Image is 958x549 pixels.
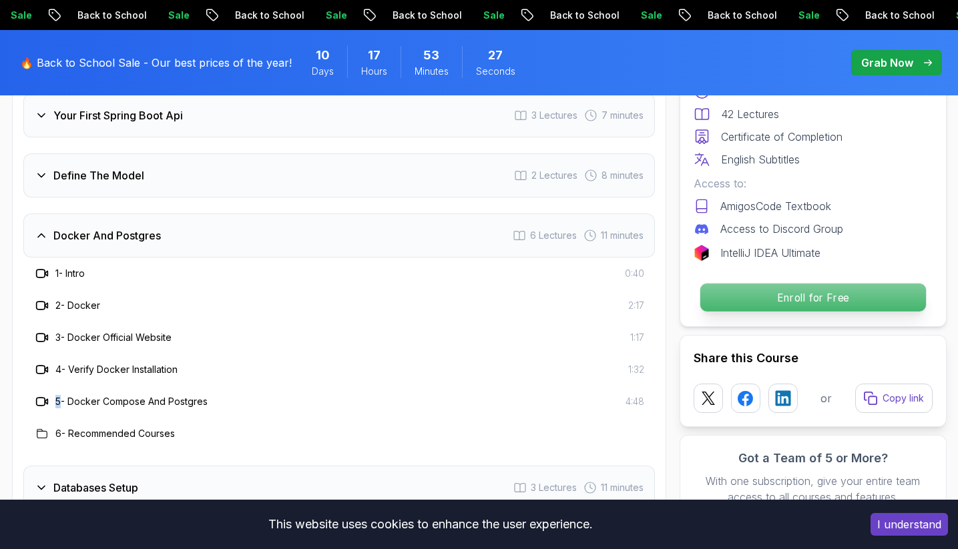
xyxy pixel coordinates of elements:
h3: Your First Spring Boot Api [53,107,183,123]
p: Back to School [224,9,314,22]
span: 3 Lectures [531,109,577,122]
p: Back to School [539,9,630,22]
p: Copy link [883,392,924,405]
p: IntelliJ IDEA Ultimate [720,245,820,261]
h3: Got a Team of 5 or More? [694,449,933,468]
p: Back to School [854,9,945,22]
span: Seconds [476,65,515,78]
h3: Databases Setup [53,480,138,496]
button: Enroll for Free [699,283,926,312]
p: Access to Discord Group [720,221,843,237]
p: AmigosCode Textbook [720,198,831,214]
h3: 5 - Docker Compose And Postgres [55,395,208,408]
h3: 6 - Recommended Courses [55,427,175,440]
span: 7 minutes [602,109,644,122]
span: 1:17 [630,331,644,344]
span: Minutes [415,65,449,78]
button: Databases Setup3 Lectures 11 minutes [23,466,655,510]
h3: Define The Model [53,167,144,183]
p: Certificate of Completion [721,129,843,145]
span: 2:17 [628,299,644,312]
p: Grab Now [861,55,913,71]
span: 27 Seconds [488,46,503,65]
h3: 2 - Docker [55,299,100,312]
span: 3 Lectures [531,481,577,494]
p: Back to School [381,9,472,22]
h3: 3 - Docker Official Website [55,331,172,344]
p: Enroll for Free [700,284,925,312]
p: or [820,390,832,406]
p: With one subscription, give your entire team access to all courses and features. [694,473,933,505]
span: 53 Minutes [423,46,439,65]
p: Sale [314,9,357,22]
p: Back to School [66,9,157,22]
p: Sale [472,9,515,22]
span: 4:48 [626,395,644,408]
span: 11 minutes [601,481,644,494]
div: This website uses cookies to enhance the user experience. [10,510,851,539]
h3: 1 - Intro [55,267,85,280]
img: jetbrains logo [694,245,710,261]
button: Your First Spring Boot Api3 Lectures 7 minutes [23,93,655,137]
h3: 4 - Verify Docker Installation [55,363,178,376]
p: Back to School [696,9,787,22]
span: 1:32 [628,363,644,376]
p: 42 Lectures [721,106,779,122]
h2: Share this Course [694,349,933,368]
p: Access to: [694,175,933,191]
p: Sale [157,9,200,22]
span: 6 Lectures [530,229,577,242]
span: 11 minutes [601,229,644,242]
span: 10 Days [316,46,330,65]
span: Days [312,65,334,78]
button: Define The Model2 Lectures 8 minutes [23,153,655,197]
h3: Docker And Postgres [53,227,161,243]
span: 2 Lectures [531,169,577,182]
span: Hours [361,65,387,78]
button: Copy link [855,384,933,413]
span: 17 Hours [368,46,381,65]
p: English Subtitles [721,151,800,167]
p: Sale [630,9,672,22]
span: 0:40 [625,267,644,280]
button: Docker And Postgres6 Lectures 11 minutes [23,213,655,257]
button: Accept cookies [871,513,948,536]
span: 8 minutes [602,169,644,182]
p: Sale [787,9,830,22]
p: 🔥 Back to School Sale - Our best prices of the year! [20,55,292,71]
